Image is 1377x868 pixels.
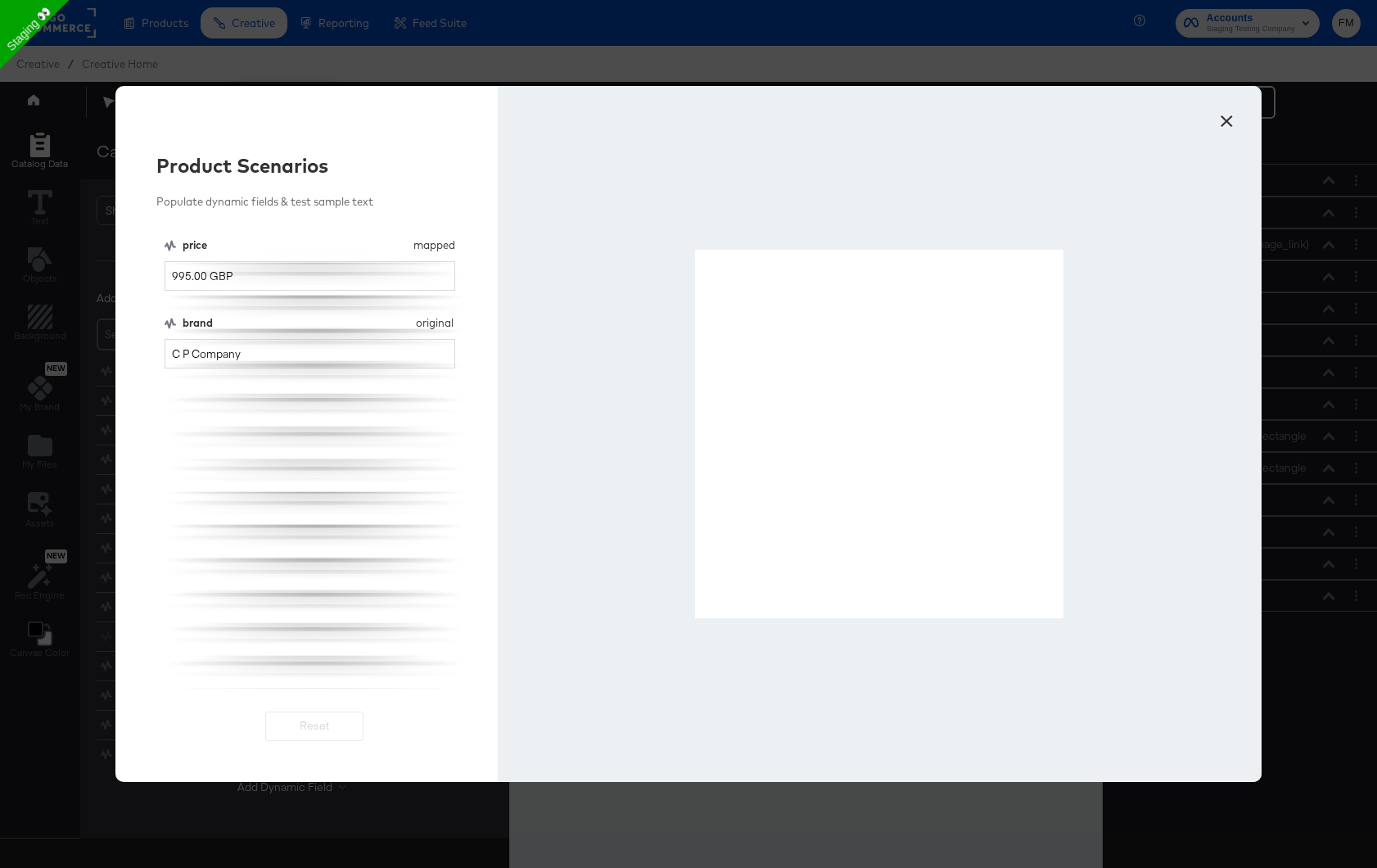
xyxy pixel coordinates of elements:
[156,194,473,210] div: Populate dynamic fields & test sample text
[416,315,454,331] div: original
[183,237,408,253] div: price
[165,339,455,369] input: No Value
[1212,102,1241,132] button: ×
[165,261,455,292] input: No Value
[413,237,455,253] div: mapped
[156,151,473,179] div: Product Scenarios
[183,315,408,331] div: brand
